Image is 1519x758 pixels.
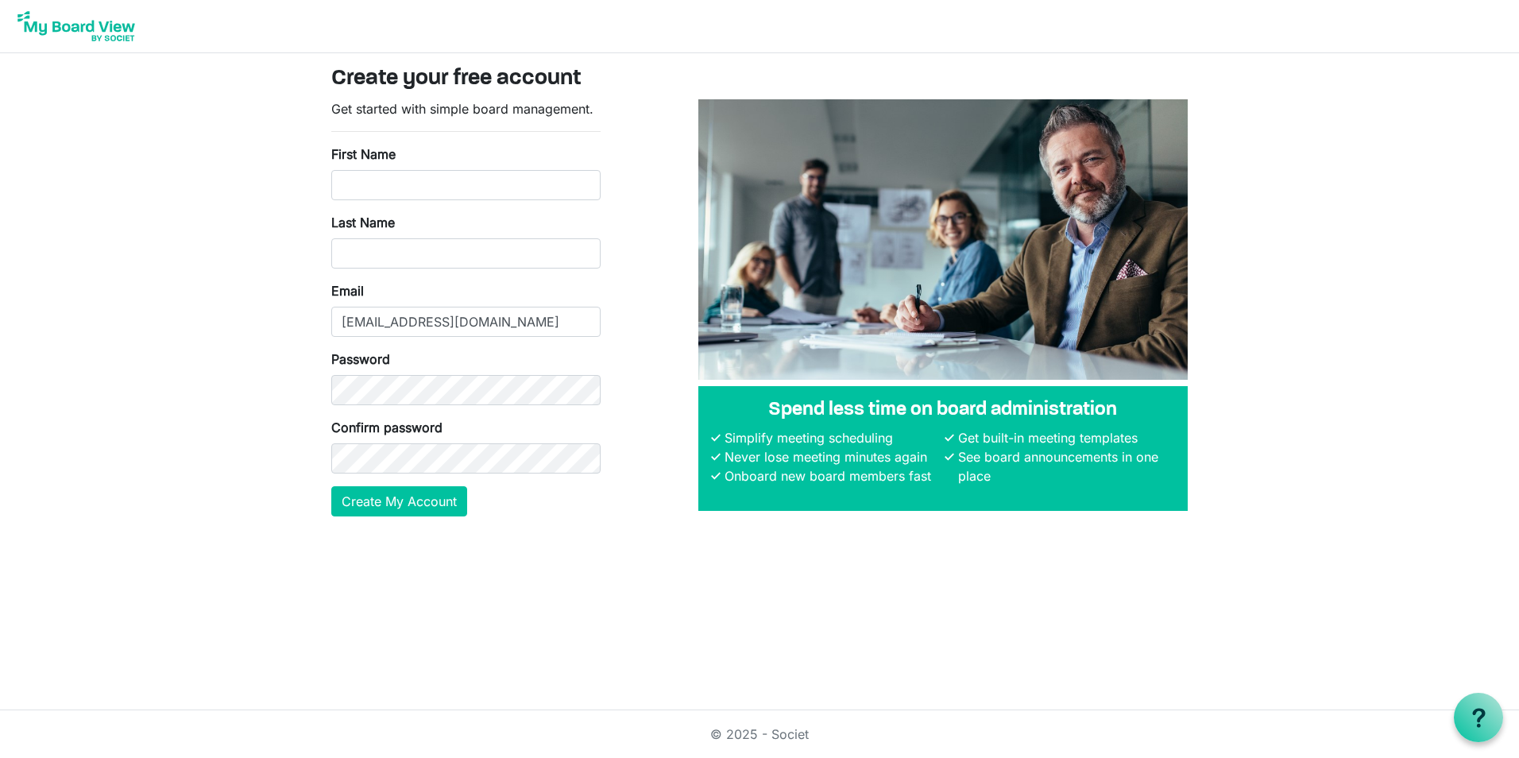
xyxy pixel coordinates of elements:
[331,213,395,232] label: Last Name
[721,447,941,466] li: Never lose meeting minutes again
[331,145,396,164] label: First Name
[954,428,1175,447] li: Get built-in meeting templates
[331,66,1188,93] h3: Create your free account
[331,350,390,369] label: Password
[698,99,1188,380] img: A photograph of board members sitting at a table
[710,726,809,742] a: © 2025 - Societ
[711,399,1175,422] h4: Spend less time on board administration
[331,418,443,437] label: Confirm password
[954,447,1175,485] li: See board announcements in one place
[721,466,941,485] li: Onboard new board members fast
[331,486,467,516] button: Create My Account
[721,428,941,447] li: Simplify meeting scheduling
[331,281,364,300] label: Email
[13,6,140,46] img: My Board View Logo
[331,101,593,117] span: Get started with simple board management.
